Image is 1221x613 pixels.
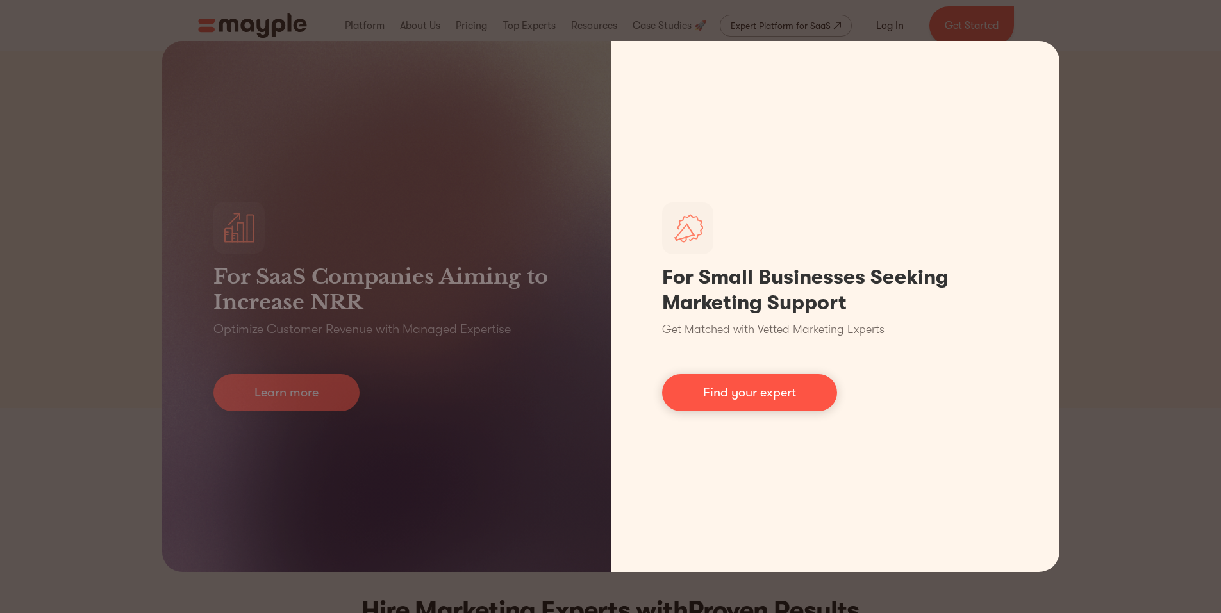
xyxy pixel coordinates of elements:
[662,265,1008,316] h1: For Small Businesses Seeking Marketing Support
[213,320,511,338] p: Optimize Customer Revenue with Managed Expertise
[213,264,560,315] h3: For SaaS Companies Aiming to Increase NRR
[213,374,360,411] a: Learn more
[662,321,885,338] p: Get Matched with Vetted Marketing Experts
[662,374,837,411] a: Find your expert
